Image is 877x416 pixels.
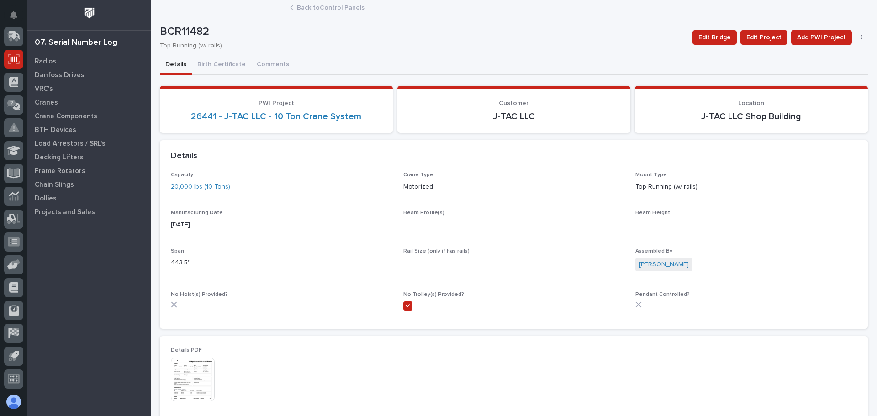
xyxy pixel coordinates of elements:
a: 26441 - J-TAC LLC - 10 Ton Crane System [191,111,361,122]
span: Manufacturing Date [171,210,223,216]
button: Edit Bridge [692,30,737,45]
a: BTH Devices [27,123,151,137]
p: BTH Devices [35,126,76,134]
span: Beam Profile(s) [403,210,444,216]
p: Chain Slings [35,181,74,189]
button: Add PWI Project [791,30,852,45]
span: Assembled By [635,248,672,254]
span: Details PDF [171,348,202,353]
div: 07. Serial Number Log [35,38,117,48]
p: J-TAC LLC [408,111,619,122]
p: - [403,220,625,230]
img: Workspace Logo [81,5,98,21]
button: Details [160,56,192,75]
a: [PERSON_NAME] [639,260,689,269]
p: Radios [35,58,56,66]
button: users-avatar [4,392,23,411]
p: [DATE] [171,220,392,230]
a: Frame Rotators [27,164,151,178]
a: Dollies [27,191,151,205]
span: Customer [499,100,528,106]
p: - [635,220,857,230]
span: Pendant Controlled? [635,292,690,297]
a: Crane Components [27,109,151,123]
h2: Details [171,151,197,161]
button: Edit Project [740,30,787,45]
p: Crane Components [35,112,97,121]
p: Load Arrestors / SRL's [35,140,106,148]
div: Notifications [11,11,23,26]
a: VRC's [27,82,151,95]
a: Back toControl Panels [297,2,365,12]
p: Motorized [403,182,625,192]
span: Location [738,100,764,106]
p: Danfoss Drives [35,71,85,79]
a: Decking Lifters [27,150,151,164]
p: VRC's [35,85,53,93]
span: Add PWI Project [797,32,846,43]
span: No Trolley(s) Provided? [403,292,464,297]
a: Danfoss Drives [27,68,151,82]
button: Notifications [4,5,23,25]
a: Projects and Sales [27,205,151,219]
p: BCR11482 [160,25,685,38]
p: Projects and Sales [35,208,95,216]
a: Load Arrestors / SRL's [27,137,151,150]
p: Frame Rotators [35,167,85,175]
p: Dollies [35,195,57,203]
span: Span [171,248,184,254]
p: - [403,258,625,268]
a: Chain Slings [27,178,151,191]
button: Comments [251,56,295,75]
span: Edit Project [746,32,782,43]
p: 443.5'' [171,258,392,268]
p: J-TAC LLC Shop Building [646,111,857,122]
span: PWI Project [259,100,294,106]
span: Rail Size (only if has rails) [403,248,470,254]
a: Radios [27,54,151,68]
p: Top Running (w/ rails) [635,182,857,192]
span: Beam Height [635,210,670,216]
a: Cranes [27,95,151,109]
span: Capacity [171,172,193,178]
p: Top Running (w/ rails) [160,42,682,50]
span: Crane Type [403,172,433,178]
span: Mount Type [635,172,667,178]
button: Birth Certificate [192,56,251,75]
p: Decking Lifters [35,153,84,162]
span: Edit Bridge [698,32,731,43]
p: Cranes [35,99,58,107]
a: 20,000 lbs (10 Tons) [171,182,230,192]
span: No Hoist(s) Provided? [171,292,228,297]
